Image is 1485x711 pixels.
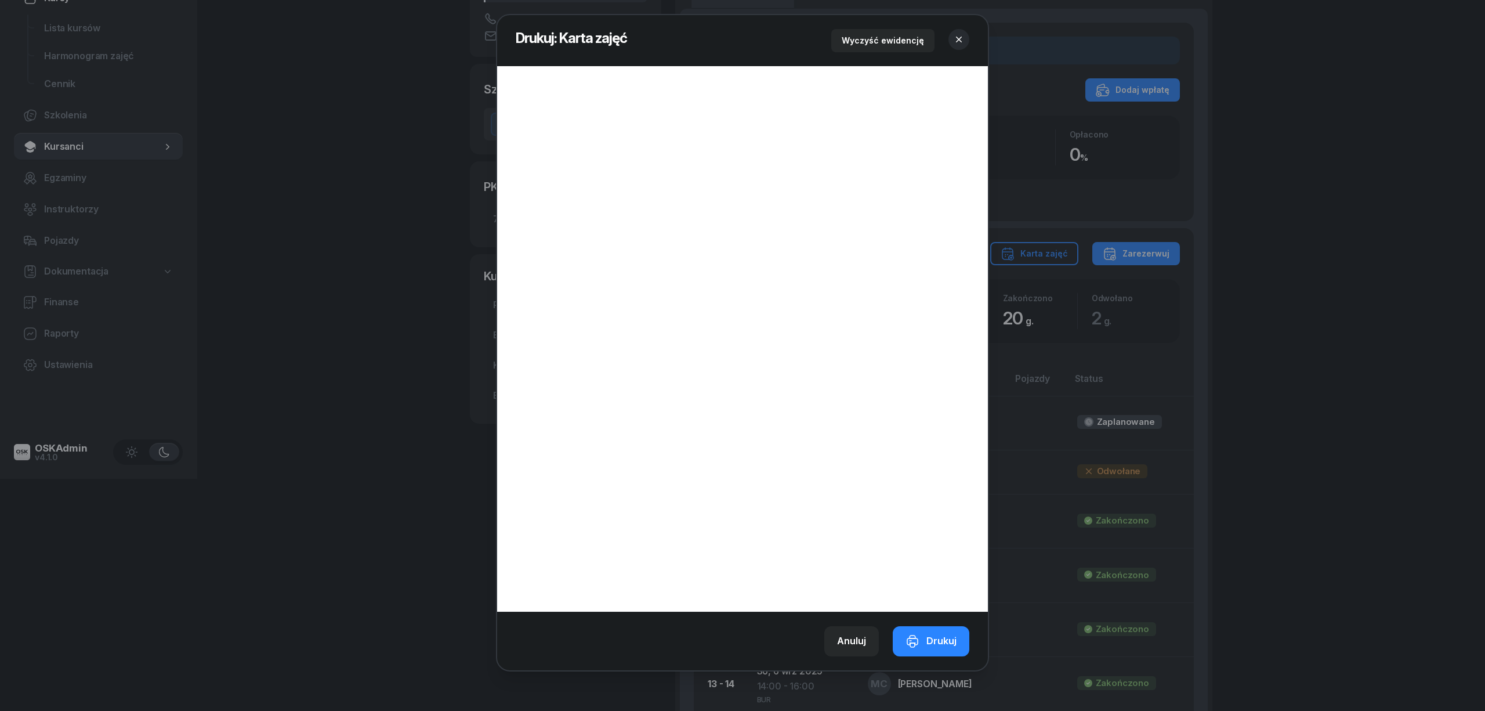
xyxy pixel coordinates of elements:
[831,29,935,52] button: Wyczyść ewidencję
[906,634,957,649] div: Drukuj
[824,626,879,656] button: Anuluj
[837,634,866,649] div: Anuluj
[842,34,924,48] div: Wyczyść ewidencję
[516,30,627,46] span: Drukuj: Karta zajęć
[893,626,969,656] button: Drukuj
